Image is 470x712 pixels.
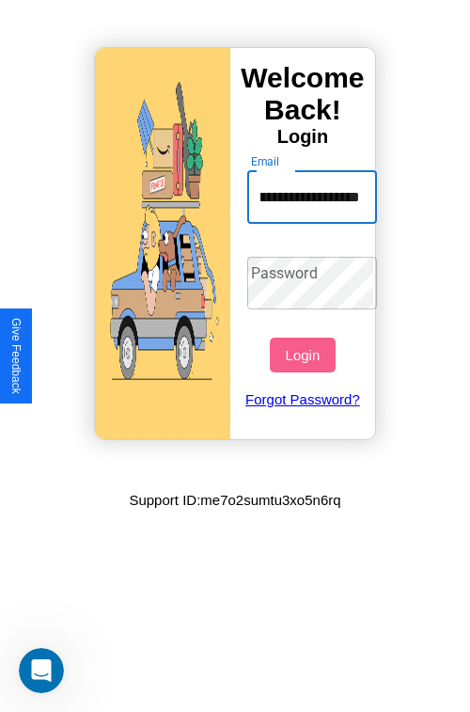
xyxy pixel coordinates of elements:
label: Email [251,153,280,169]
h3: Welcome Back! [230,62,375,126]
button: Login [270,338,335,372]
p: Support ID: me7o2sumtu3xo5n6rq [129,487,340,513]
h4: Login [230,126,375,148]
img: gif [95,48,230,439]
a: Forgot Password? [238,372,368,426]
iframe: Intercom live chat [19,648,64,693]
div: Give Feedback [9,318,23,394]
